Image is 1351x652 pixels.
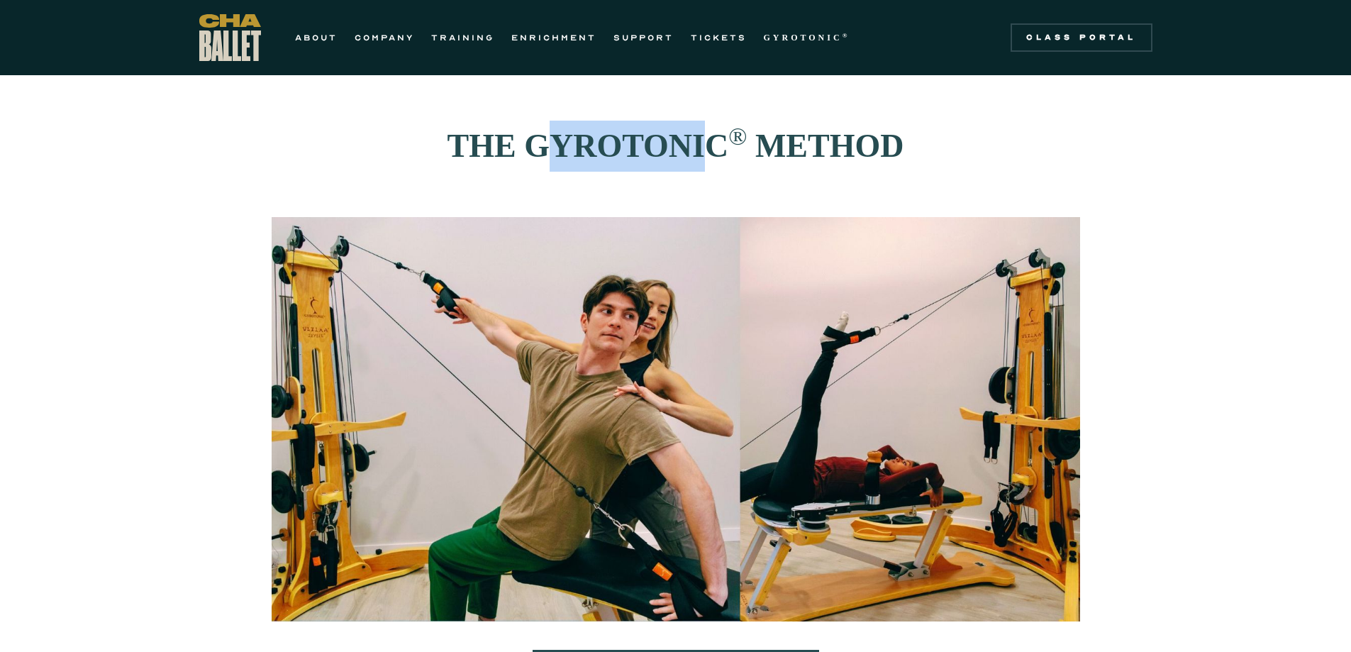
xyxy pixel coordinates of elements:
[447,128,729,164] strong: THE GYROTONIC
[843,32,850,39] sup: ®
[431,29,494,46] a: TRAINING
[764,33,843,43] strong: GYROTONIC
[1011,23,1152,52] a: Class Portal
[511,29,596,46] a: ENRICHMENT
[355,29,414,46] a: COMPANY
[728,123,747,150] sup: ®
[755,128,904,164] strong: METHOD
[691,29,747,46] a: TICKETS
[199,14,261,61] a: home
[295,29,338,46] a: ABOUT
[613,29,674,46] a: SUPPORT
[764,29,850,46] a: GYROTONIC®
[1019,32,1144,43] div: Class Portal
